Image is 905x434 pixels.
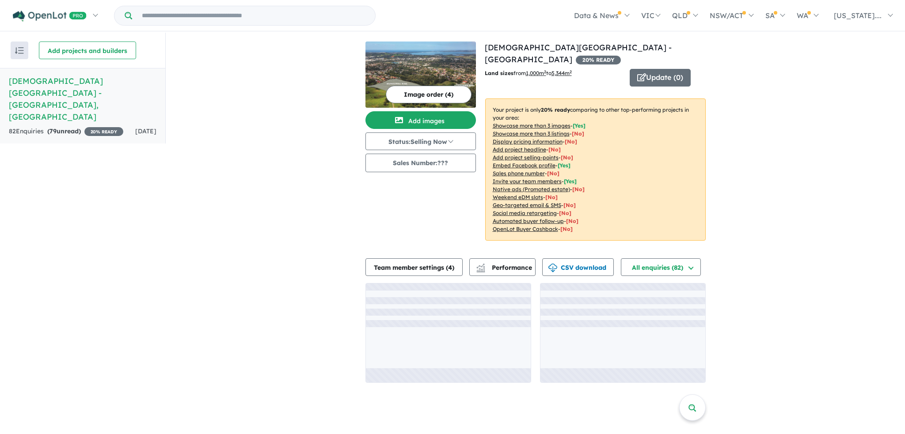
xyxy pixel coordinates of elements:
div: 82 Enquir ies [9,126,123,137]
img: sort.svg [15,47,24,54]
span: [ No ] [547,170,559,177]
img: bar-chart.svg [476,266,485,272]
img: Openlot PRO Logo White [13,11,87,22]
span: [No] [560,226,573,232]
u: Native ads (Promoted estate) [493,186,570,192]
span: to [546,70,572,76]
input: Try estate name, suburb, builder or developer [134,6,373,25]
span: [ No ] [572,130,584,137]
u: Add project selling-points [493,154,559,161]
span: [DATE] [135,127,156,135]
span: [No] [559,210,571,216]
strong: ( unread) [47,127,81,135]
u: Showcase more than 3 listings [493,130,570,137]
span: [US_STATE].... [834,11,882,20]
button: CSV download [542,258,614,276]
button: Update (0) [630,69,691,87]
u: 1,000 m [526,70,546,76]
u: 5,344 m [551,70,572,76]
b: 20 % ready [541,106,570,113]
u: Showcase more than 3 images [493,122,570,129]
u: OpenLot Buyer Cashback [493,226,558,232]
u: Weekend eDM slots [493,194,543,200]
p: from [485,69,623,78]
img: line-chart.svg [476,264,484,268]
span: [ Yes ] [573,122,586,129]
u: Social media retargeting [493,210,557,216]
span: [No] [572,186,585,192]
span: [No] [563,202,576,208]
u: Invite your team members [493,178,562,185]
span: 4 [448,264,452,272]
u: Geo-targeted email & SMS [493,202,561,208]
button: Add projects and builders [39,42,136,59]
img: Mungurra Rise Estate - Cordeaux Heights [365,42,476,108]
span: 20 % READY [576,56,621,64]
a: [DEMOGRAPHIC_DATA][GEOGRAPHIC_DATA] - [GEOGRAPHIC_DATA] [485,42,672,64]
u: Display pricing information [493,138,563,145]
span: Performance [478,264,532,272]
u: Add project headline [493,146,546,153]
u: Sales phone number [493,170,545,177]
button: Sales Number:??? [365,154,476,172]
sup: 2 [570,69,572,74]
button: Performance [469,258,536,276]
u: Automated buyer follow-up [493,218,564,224]
p: Your project is only comparing to other top-performing projects in your area: - - - - - - - - - -... [485,98,706,241]
span: [ No ] [561,154,573,161]
span: [ Yes ] [564,178,577,185]
button: Status:Selling Now [365,132,476,150]
span: [ No ] [548,146,561,153]
span: [ Yes ] [558,162,570,169]
button: Team member settings (4) [365,258,463,276]
u: Embed Facebook profile [493,162,555,169]
span: 20 % READY [84,127,123,136]
button: Image order (4) [386,86,472,103]
b: Land sizes [485,70,513,76]
span: [No] [566,218,578,224]
span: 79 [49,127,57,135]
span: [No] [545,194,558,200]
span: [ No ] [565,138,577,145]
img: download icon [548,264,557,272]
button: All enquiries (82) [621,258,701,276]
sup: 2 [544,69,546,74]
button: Add images [365,111,476,129]
h5: [DEMOGRAPHIC_DATA][GEOGRAPHIC_DATA] - [GEOGRAPHIC_DATA] , [GEOGRAPHIC_DATA] [9,75,156,123]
